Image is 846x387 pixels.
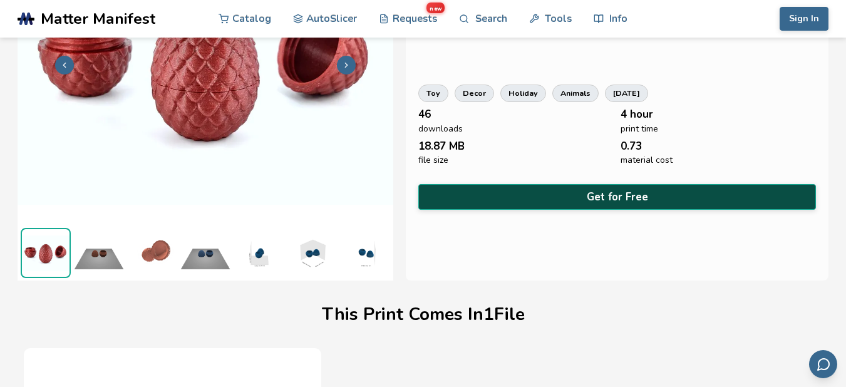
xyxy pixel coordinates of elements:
a: toy [418,85,448,102]
span: downloads [418,124,463,134]
img: 1_3D_Dimensions [340,228,390,278]
span: new [426,3,445,13]
img: 1_3D_Dimensions [234,228,284,278]
img: 1_Print_Preview [180,228,230,278]
a: holiday [500,85,546,102]
span: print time [621,124,658,134]
span: material cost [621,155,673,165]
button: Get for Free [418,184,816,210]
button: Send feedback via email [809,350,837,378]
span: 18.87 MB [418,140,465,152]
span: 46 [418,108,431,120]
span: Matter Manifest [41,10,155,28]
a: animals [552,85,599,102]
span: 0.73 [621,140,642,152]
span: file size [418,155,448,165]
span: 4 hour [621,108,653,120]
button: Sign In [780,7,828,31]
img: 1_3D_Dimensions [287,228,337,278]
h1: This Print Comes In 1 File [322,305,525,324]
a: [DATE] [605,85,648,102]
a: decor [455,85,494,102]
